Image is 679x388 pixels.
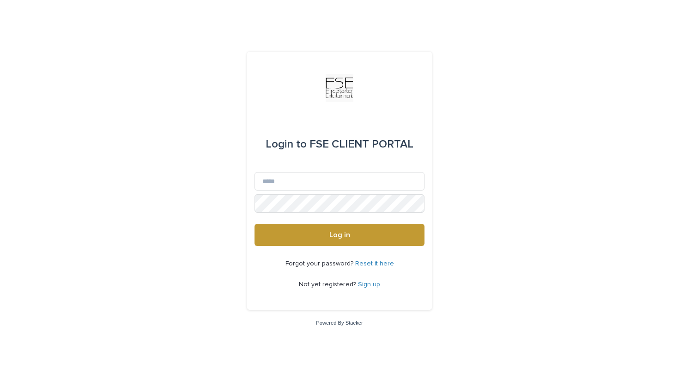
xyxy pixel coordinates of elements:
a: Sign up [358,281,380,288]
button: Log in [255,224,424,246]
span: Not yet registered? [299,281,358,288]
a: Powered By Stacker [316,320,363,326]
a: Reset it here [355,260,394,267]
img: Km9EesSdRbS9ajqhBzyo [326,74,353,102]
span: Forgot your password? [285,260,355,267]
span: Login to [266,139,307,150]
span: Log in [329,231,350,239]
div: FSE CLIENT PORTAL [266,131,413,157]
